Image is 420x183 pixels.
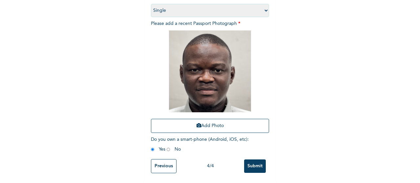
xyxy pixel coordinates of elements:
[244,159,266,173] input: Submit
[151,137,249,152] span: Do you own a smart-phone (Android, iOS, etc) : Yes No
[151,119,269,133] button: Add Photo
[151,159,177,173] input: Previous
[177,163,244,170] div: 4 / 4
[151,21,269,136] span: Please add a recent Passport Photograph
[169,30,251,112] img: Crop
